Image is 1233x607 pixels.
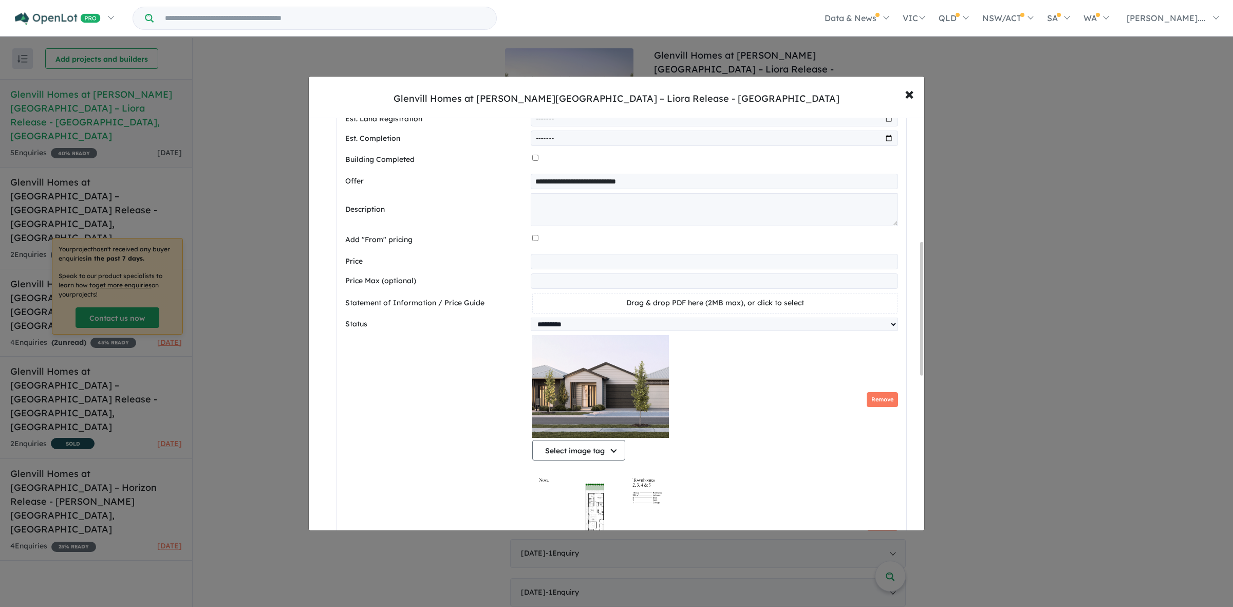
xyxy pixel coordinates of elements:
img: Glenvill Homes at Armstrong Estate – Liora Release - Mount Duneed - Lot 3307 [532,335,669,438]
label: Offer [345,175,527,188]
div: Glenvill Homes at [PERSON_NAME][GEOGRAPHIC_DATA] – Liora Release - [GEOGRAPHIC_DATA] [394,92,839,105]
label: Est. Land Registration [345,113,527,125]
span: [PERSON_NAME].... [1127,13,1206,23]
label: Building Completed [345,154,528,166]
span: Drag & drop PDF here (2MB max), or click to select [626,298,804,307]
button: Remove [867,530,898,545]
span: × [905,82,914,104]
label: Price Max (optional) [345,275,527,287]
button: Select image tag [532,440,625,461]
label: Statement of Information / Price Guide [345,297,528,309]
label: Status [345,318,527,330]
label: Est. Completion [345,133,527,145]
label: Add "From" pricing [345,234,528,246]
button: Remove [867,392,898,407]
img: Openlot PRO Logo White [15,12,101,25]
input: Try estate name, suburb, builder or developer [156,7,494,29]
label: Price [345,255,527,268]
label: Description [345,204,527,216]
img: Glenvill Homes at Armstrong Estate – Liora Release - Mount Duneed - Lot 3307 [532,473,669,576]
